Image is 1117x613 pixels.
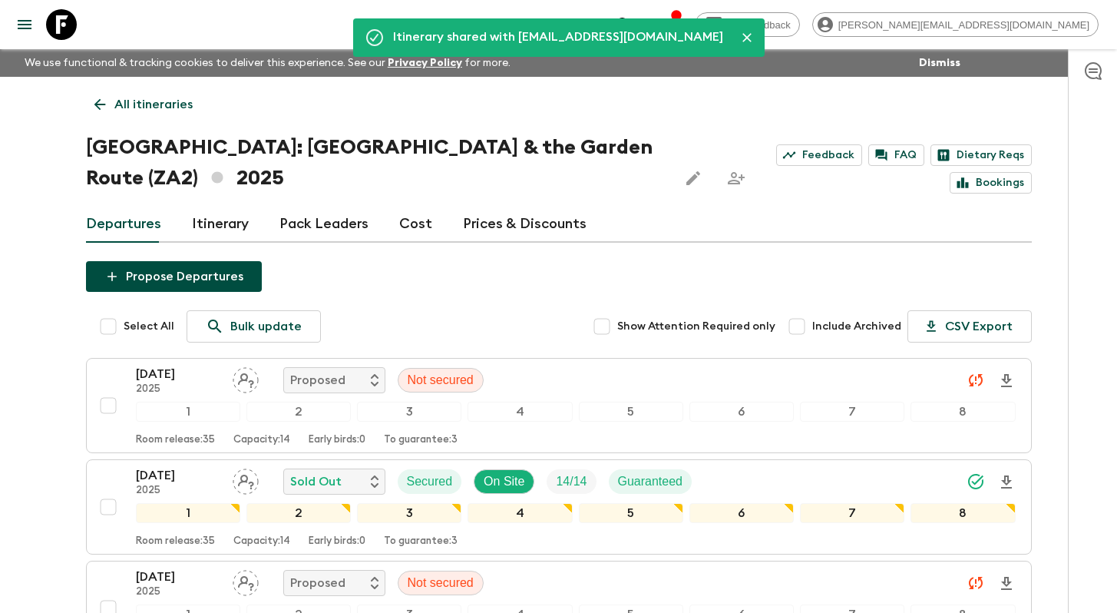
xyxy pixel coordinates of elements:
[800,503,904,523] div: 7
[617,319,775,334] span: Show Attention Required only
[776,144,862,166] a: Feedback
[233,535,290,548] p: Capacity: 14
[997,473,1016,492] svg: Download Onboarding
[388,58,462,68] a: Privacy Policy
[384,535,458,548] p: To guarantee: 3
[735,26,758,49] button: Close
[967,472,985,491] svg: Synced Successfully
[800,402,904,422] div: 7
[124,319,174,334] span: Select All
[136,383,220,396] p: 2025
[357,503,461,523] div: 3
[812,12,1099,37] div: [PERSON_NAME][EMAIL_ADDRESS][DOMAIN_NAME]
[812,319,901,334] span: Include Archived
[136,434,215,446] p: Room release: 35
[468,402,572,422] div: 4
[695,12,800,37] a: Give feedback
[547,469,596,494] div: Trip Fill
[484,472,524,491] p: On Site
[233,372,259,384] span: Assign pack leader
[398,571,484,595] div: Not secured
[290,574,345,592] p: Proposed
[18,49,517,77] p: We use functional & tracking cookies to deliver this experience. See our for more.
[393,23,723,52] div: Itinerary shared with [EMAIL_ADDRESS][DOMAIN_NAME]
[309,535,365,548] p: Early birds: 0
[86,206,161,243] a: Departures
[618,472,683,491] p: Guaranteed
[86,261,262,292] button: Propose Departures
[678,163,709,194] button: Edit this itinerary
[233,575,259,587] span: Assign pack leader
[830,19,1098,31] span: [PERSON_NAME][EMAIL_ADDRESS][DOMAIN_NAME]
[408,574,474,592] p: Not secured
[192,206,249,243] a: Itinerary
[9,9,40,40] button: menu
[689,503,794,523] div: 6
[997,372,1016,390] svg: Download Onboarding
[187,310,321,343] a: Bulk update
[136,485,220,497] p: 2025
[136,365,220,383] p: [DATE]
[290,371,345,389] p: Proposed
[915,52,964,74] button: Dismiss
[136,503,240,523] div: 1
[136,535,215,548] p: Room release: 35
[246,402,351,422] div: 2
[136,402,240,422] div: 1
[910,503,1015,523] div: 8
[86,358,1032,453] button: [DATE]2025Assign pack leaderProposedNot secured12345678Room release:35Capacity:14Early birds:0To ...
[114,95,193,114] p: All itineraries
[579,503,683,523] div: 5
[86,89,201,120] a: All itineraries
[290,472,342,491] p: Sold Out
[279,206,368,243] a: Pack Leaders
[136,568,220,586] p: [DATE]
[230,317,302,336] p: Bulk update
[721,163,752,194] span: Share this itinerary
[398,469,462,494] div: Secured
[468,503,572,523] div: 4
[246,503,351,523] div: 2
[609,9,639,40] button: search adventures
[997,575,1016,593] svg: Download Onboarding
[910,402,1015,422] div: 8
[233,434,290,446] p: Capacity: 14
[399,206,432,243] a: Cost
[408,371,474,389] p: Not secured
[357,402,461,422] div: 3
[136,586,220,598] p: 2025
[463,206,587,243] a: Prices & Discounts
[407,472,453,491] p: Secured
[689,402,794,422] div: 6
[309,434,365,446] p: Early birds: 0
[474,469,534,494] div: On Site
[579,402,683,422] div: 5
[907,310,1032,343] button: CSV Export
[384,434,458,446] p: To guarantee: 3
[86,459,1032,555] button: [DATE]2025Assign pack leaderSold OutSecuredOn SiteTrip FillGuaranteed12345678Room release:35Capac...
[86,132,666,194] h1: [GEOGRAPHIC_DATA]: [GEOGRAPHIC_DATA] & the Garden Route (ZA2) 2025
[967,371,985,389] svg: Unable to sync - Check prices and secured
[967,574,985,592] svg: Unable to sync - Check prices and secured
[868,144,924,166] a: FAQ
[398,368,484,393] div: Not secured
[233,473,259,485] span: Assign pack leader
[950,172,1032,194] a: Bookings
[556,472,587,491] p: 14 / 14
[930,144,1032,166] a: Dietary Reqs
[136,466,220,485] p: [DATE]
